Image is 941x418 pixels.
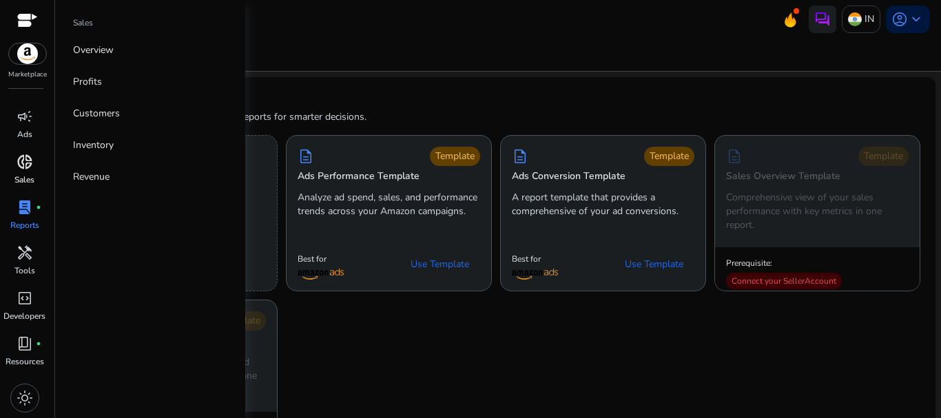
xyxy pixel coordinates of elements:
[73,138,114,152] p: Inventory
[298,253,344,264] p: Best for
[400,253,480,275] button: Use Template
[17,128,32,140] p: Ads
[848,12,862,26] img: in.svg
[430,147,480,166] div: Template
[73,74,102,89] p: Profits
[73,106,120,121] p: Customers
[644,147,694,166] div: Template
[726,171,840,182] h5: Sales Overview Template
[891,11,908,28] span: account_circle
[726,148,743,165] span: description
[298,191,480,218] p: Analyze ad spend, sales, and performance trends across your Amazon campaigns.
[726,273,842,289] div: Connect your Seller Account
[17,199,33,216] span: lab_profile
[512,148,528,165] span: description
[614,253,694,275] button: Use Template
[17,154,33,170] span: donut_small
[36,205,41,210] span: fiber_manual_record
[73,17,93,29] p: Sales
[411,258,469,271] span: Use Template
[14,174,34,186] p: Sales
[512,171,625,182] h5: Ads Conversion Template
[6,355,44,368] p: Resources
[17,290,33,306] span: code_blocks
[73,169,110,184] p: Revenue
[36,341,41,346] span: fiber_manual_record
[726,258,842,269] p: Prerequisite:
[625,258,683,271] span: Use Template
[17,335,33,352] span: book_4
[512,191,694,218] p: A report template that provides a comprehensive of your ad conversions.
[17,244,33,261] span: handyman
[73,43,114,57] p: Overview
[908,11,924,28] span: keyboard_arrow_down
[17,390,33,406] span: light_mode
[10,219,39,231] p: Reports
[14,264,35,277] p: Tools
[865,7,874,31] p: IN
[298,171,420,182] h5: Ads Performance Template
[3,310,45,322] p: Developers
[8,70,47,80] p: Marketplace
[17,108,33,125] span: campaign
[858,147,909,166] div: Template
[512,253,558,264] p: Best for
[298,148,314,165] span: description
[9,43,46,64] img: amazon.svg
[726,191,909,232] p: Comprehensive view of your sales performance with key metrics in one report.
